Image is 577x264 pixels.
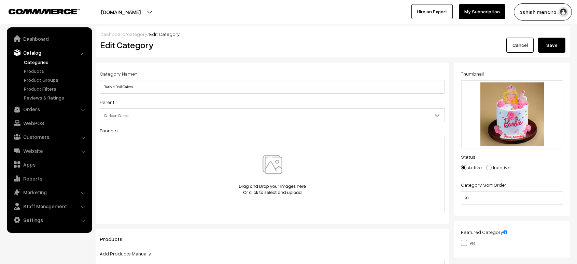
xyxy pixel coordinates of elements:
a: Dashboard [9,32,90,45]
label: Banners [100,127,118,134]
button: [DOMAIN_NAME] [77,3,165,21]
label: Yes [461,239,475,246]
a: Website [9,145,90,157]
a: Categories [22,58,90,66]
input: Enter Number [461,191,563,205]
a: Dashboard [100,31,125,37]
a: Hire an Expert [411,4,453,19]
label: Thumbnail [461,70,484,77]
label: Status [461,153,476,160]
a: Reviews & Ratings [22,94,90,101]
span: Cartoon Cakes [100,109,445,121]
img: COMMMERCE [9,9,80,14]
a: Product Filters [22,85,90,92]
img: user [558,7,568,17]
button: Save [538,38,565,53]
a: Marketing [9,186,90,198]
input: Category Name [100,80,445,94]
div: / / [100,30,565,38]
a: My Subscription [459,4,505,19]
a: Product Groups [22,76,90,83]
a: Settings [9,214,90,226]
label: Parent [100,98,114,106]
button: ashish mendira… [514,3,572,21]
label: Inactive [486,164,510,171]
a: Customers [9,131,90,143]
span: Edit Category [149,31,180,37]
span: Products [100,236,131,242]
a: Products [22,67,90,75]
a: Apps [9,158,90,171]
a: Staff Management [9,200,90,212]
a: Cancel [506,38,534,53]
label: Add Products Manually [100,250,151,257]
a: Catalog [9,47,90,59]
label: Category Name [100,70,137,77]
label: Featured Category [461,228,507,236]
h2: Edit Category [100,40,447,50]
span: Cartoon Cakes [100,108,445,122]
a: COMMMERCE [9,7,68,15]
a: Orders [9,103,90,115]
label: Active [461,164,482,171]
a: WebPOS [9,117,90,129]
label: Category Sort Order [461,181,506,188]
a: category [127,31,147,37]
a: Reports [9,172,90,185]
